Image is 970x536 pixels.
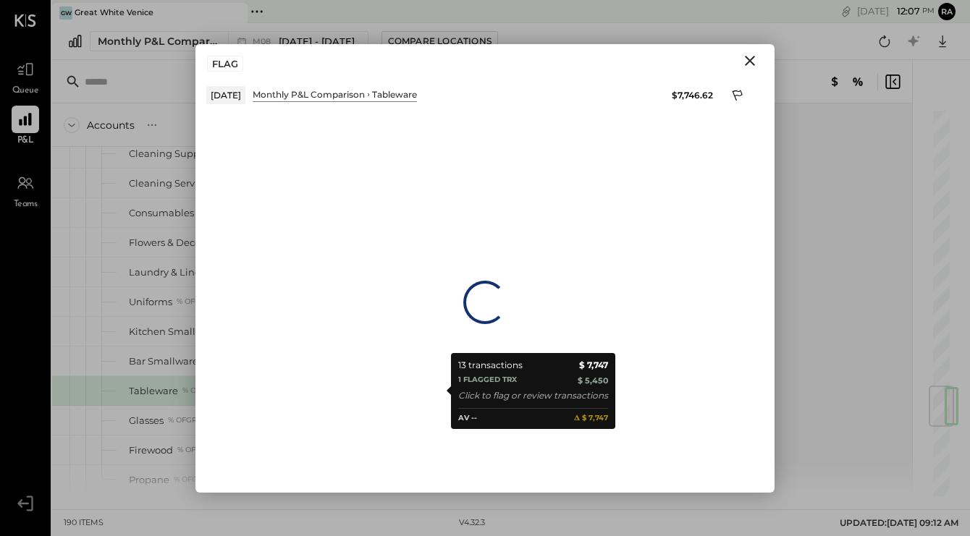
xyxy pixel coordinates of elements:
div: 190 items [64,517,104,529]
div: Consumables [129,206,194,220]
div: Uniforms [129,295,172,309]
div: % of GROSS SALES [182,386,251,396]
div: 1 Flagged trx [458,374,517,387]
span: [DATE] - [DATE] [279,35,355,48]
div: % of GROSS SALES [168,415,237,425]
div: Click to flag or review transactions [458,388,608,403]
div: Compare Locations [388,35,492,47]
span: Queue [12,85,39,98]
div: copy link [839,4,853,19]
button: Compare Locations [381,31,498,51]
div: Great White Venice [75,7,153,19]
div: Monthly P&L Comparison [253,88,365,101]
button: Monthly P&L Comparison M08[DATE] - [DATE] [90,31,368,51]
div: [DATE] [206,86,245,104]
div: Kitchen Smallwares [129,325,223,339]
div: % of GROSS SALES [174,475,242,485]
b: 𝚫 $ 7,747 [574,412,608,425]
span: pm [922,6,935,16]
div: Propane [129,473,169,487]
div: 13 transactions [458,358,523,373]
span: UPDATED: [DATE] 09:12 AM [840,517,958,528]
div: v 4.32.3 [459,517,485,529]
div: Bar Smallwares [129,354,203,368]
div: Accounts [87,118,135,132]
div: [DATE] [857,4,935,18]
div: Monthly P&L Comparison [98,34,219,48]
button: Close [737,51,763,70]
b: $ 7,747 [579,358,608,373]
div: Laundry & Linens [129,265,211,279]
div: % of GROSS SALES [177,297,245,307]
div: Tableware [129,384,178,398]
div: % of GROSS SALES [177,445,246,455]
a: Teams [1,169,50,211]
div: AV -- [458,412,477,425]
div: $7,746.62 [672,89,713,101]
div: Cleaning Supplies [129,147,216,161]
span: Teams [14,198,38,211]
div: Cleaning Services [129,176,213,190]
a: P&L [1,106,50,148]
div: Firewood [129,443,173,457]
div: Glasses [129,414,164,427]
b: $ 5,450 [578,374,608,387]
div: FLAG [207,56,243,72]
span: M08 [253,38,275,46]
a: Queue [1,56,50,98]
button: ra [938,3,956,20]
div: Flowers & Decorations [129,236,232,250]
span: P&L [17,135,34,148]
div: Tableware [372,88,417,101]
div: GW [59,7,72,20]
span: 12 : 07 [891,4,920,18]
